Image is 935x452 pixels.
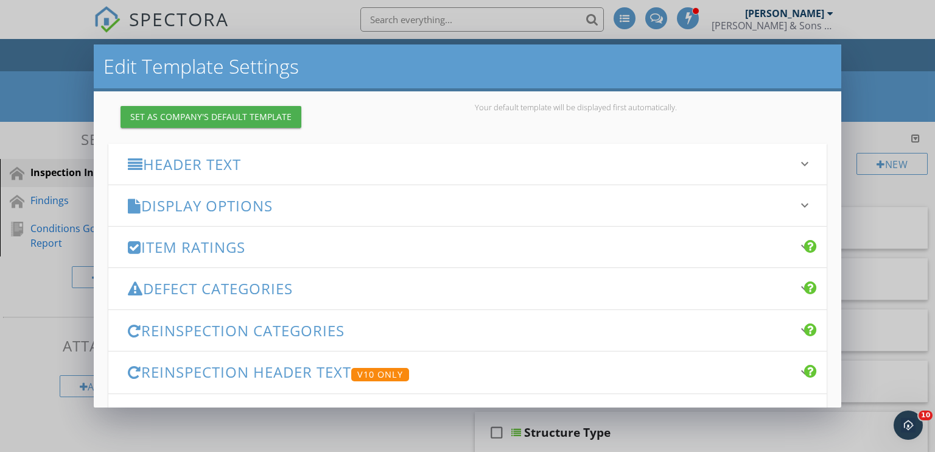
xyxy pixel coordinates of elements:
[103,54,832,79] h2: Edit Template Settings
[797,365,812,380] i: keyboard_arrow_down
[797,323,812,337] i: keyboard_arrow_down
[128,239,793,255] h3: Item Ratings
[797,407,812,422] i: keyboard_arrow_down
[128,197,793,214] h3: Display Options
[919,411,933,420] span: 10
[797,281,812,295] i: keyboard_arrow_down
[128,156,793,172] h3: Header Text
[128,280,793,297] h3: Defect Categories
[797,157,812,171] i: keyboard_arrow_down
[128,364,793,381] h3: Reinspection Header Text
[128,406,793,423] h3: Sharing
[797,239,812,254] i: keyboard_arrow_down
[797,198,812,213] i: keyboard_arrow_down
[130,110,292,123] div: Set as Company's Default Template
[351,368,409,381] div: V10 Only
[894,411,923,440] iframe: Intercom live chat
[475,102,819,112] div: Your default template will be displayed first automatically.
[121,106,301,128] button: Set as Company's Default Template
[351,362,409,382] a: V10 Only
[128,322,793,339] h3: Reinspection Categories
